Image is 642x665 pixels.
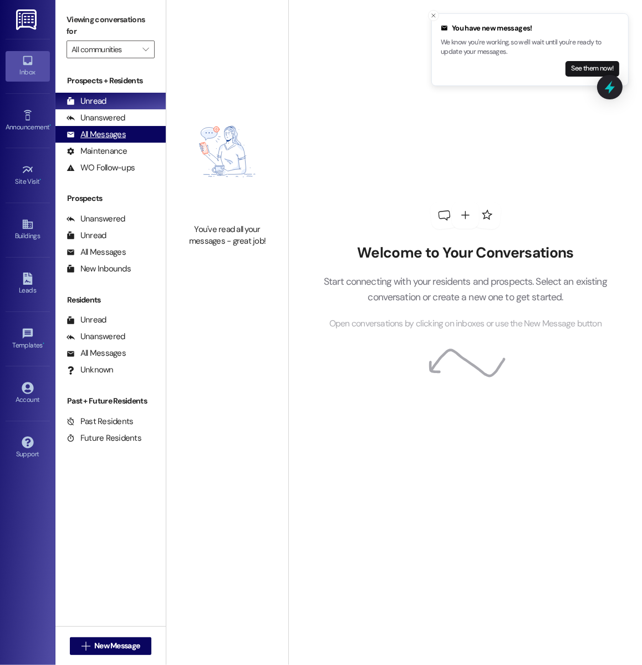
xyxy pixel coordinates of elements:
[49,122,51,129] span: •
[16,9,39,30] img: ResiDesk Logo
[55,395,166,407] div: Past + Future Residents
[67,129,126,140] div: All Messages
[6,160,50,190] a: Site Visit •
[40,176,42,184] span: •
[67,145,128,157] div: Maintenance
[428,10,439,21] button: Close toast
[6,51,50,81] a: Inbox
[67,416,134,427] div: Past Residents
[6,269,50,299] a: Leads
[6,215,50,245] a: Buildings
[67,347,126,359] div: All Messages
[67,331,125,342] div: Unanswered
[67,230,106,241] div: Unread
[179,85,276,218] img: empty-state
[67,11,155,41] label: Viewing conversations for
[67,162,135,174] div: WO Follow-ups
[55,193,166,204] div: Prospects
[441,38,619,57] p: We know you're working, so we'll wait until you're ready to update your messages.
[6,433,50,463] a: Support
[67,213,125,225] div: Unanswered
[67,95,106,107] div: Unread
[307,244,624,262] h2: Welcome to Your Conversations
[67,112,125,124] div: Unanswered
[67,263,131,275] div: New Inbounds
[142,45,149,54] i: 
[55,294,166,306] div: Residents
[55,75,166,87] div: Prospects + Residents
[6,324,50,354] a: Templates •
[441,23,619,34] div: You have new messages!
[6,379,50,409] a: Account
[81,642,90,651] i: 
[565,61,619,77] button: See them now!
[72,41,137,58] input: All communities
[67,246,126,258] div: All Messages
[307,274,624,305] p: Start connecting with your residents and prospects. Select an existing conversation or create a n...
[67,432,141,444] div: Future Residents
[43,340,44,347] span: •
[179,224,276,248] div: You've read all your messages - great job!
[70,637,152,655] button: New Message
[67,364,114,376] div: Unknown
[94,640,140,652] span: New Message
[329,317,602,331] span: Open conversations by clicking on inboxes or use the New Message button
[67,314,106,326] div: Unread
